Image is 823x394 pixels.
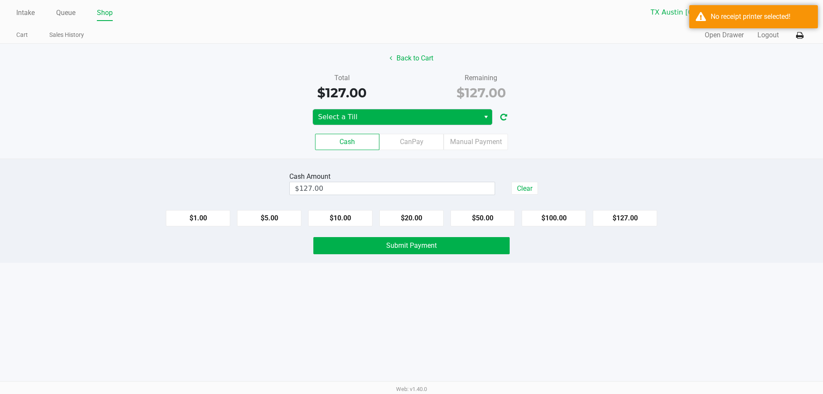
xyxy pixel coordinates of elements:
[279,83,405,102] div: $127.00
[396,386,427,392] span: Web: v1.40.0
[386,241,437,250] span: Submit Payment
[593,210,657,226] button: $127.00
[56,7,75,19] a: Queue
[739,5,752,20] button: Select
[480,109,492,125] button: Select
[308,210,372,226] button: $10.00
[451,210,515,226] button: $50.00
[49,30,84,40] a: Sales History
[97,7,113,19] a: Shop
[711,12,811,22] div: No receipt printer selected!
[237,210,301,226] button: $5.00
[444,134,508,150] label: Manual Payment
[651,7,734,18] span: TX Austin [GEOGRAPHIC_DATA]
[522,210,586,226] button: $100.00
[418,73,544,83] div: Remaining
[379,210,444,226] button: $20.00
[289,171,334,182] div: Cash Amount
[313,237,510,254] button: Submit Payment
[384,50,439,66] button: Back to Cart
[511,182,538,195] button: Clear
[16,7,35,19] a: Intake
[705,30,744,40] button: Open Drawer
[757,30,779,40] button: Logout
[16,30,28,40] a: Cart
[315,134,379,150] label: Cash
[279,73,405,83] div: Total
[379,134,444,150] label: CanPay
[166,210,230,226] button: $1.00
[418,83,544,102] div: $127.00
[318,112,475,122] span: Select a Till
